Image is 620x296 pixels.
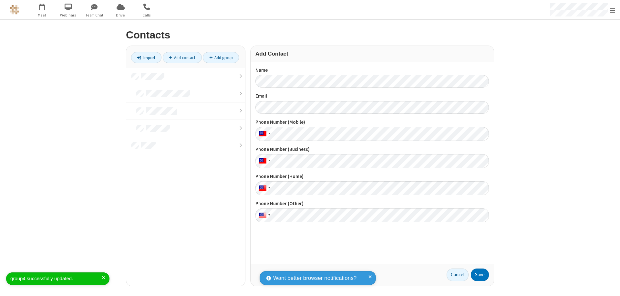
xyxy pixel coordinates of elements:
label: Name [255,67,489,74]
span: Want better browser notifications? [273,274,356,282]
a: Cancel [447,269,469,281]
iframe: Chat [604,279,615,291]
button: Save [471,269,489,281]
div: United States: + 1 [255,181,272,195]
div: United States: + 1 [255,208,272,222]
span: Webinars [56,12,80,18]
a: Add group [203,52,239,63]
label: Email [255,92,489,100]
span: Team Chat [82,12,107,18]
label: Phone Number (Other) [255,200,489,207]
label: Phone Number (Home) [255,173,489,180]
a: Import [131,52,161,63]
span: Calls [135,12,159,18]
h2: Contacts [126,29,494,41]
label: Phone Number (Business) [255,146,489,153]
label: Phone Number (Mobile) [255,119,489,126]
a: Add contact [163,52,202,63]
img: QA Selenium DO NOT DELETE OR CHANGE [10,5,19,15]
div: United States: + 1 [255,154,272,168]
div: United States: + 1 [255,127,272,141]
h3: Add Contact [255,51,489,57]
div: group4 successfully updated. [10,275,102,282]
span: Meet [30,12,54,18]
span: Drive [108,12,133,18]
